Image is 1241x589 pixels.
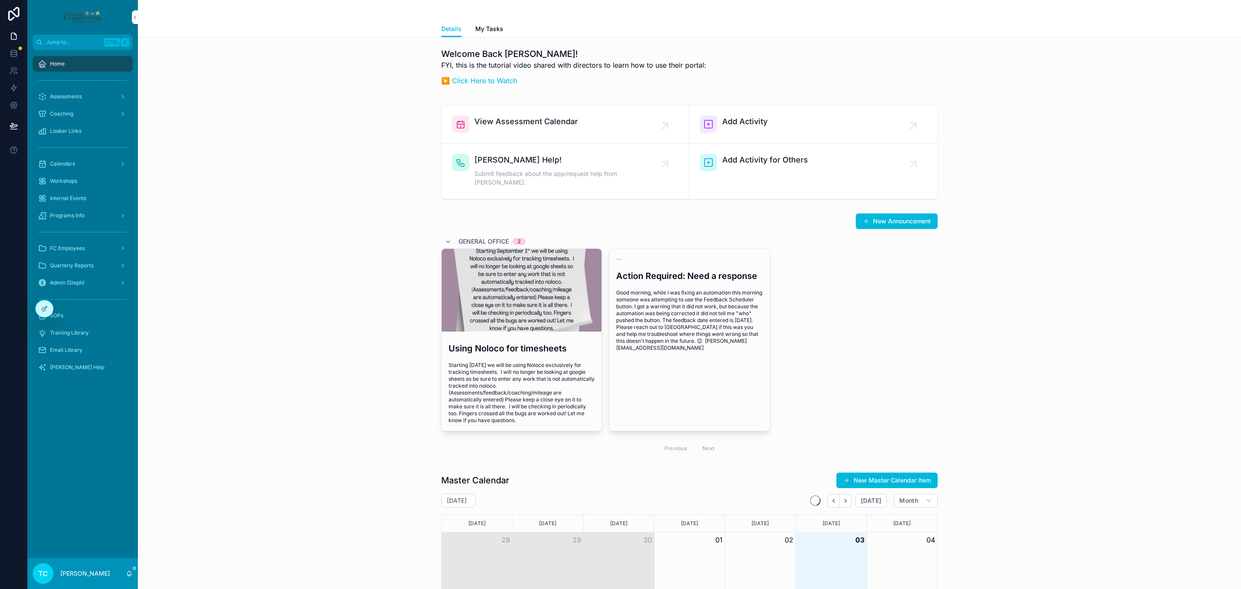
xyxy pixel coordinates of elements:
a: Using Noloco for timesheetsStarting [DATE] we will be using Noloco exclusively for tracking times... [441,248,602,431]
h1: Master Calendar [441,474,509,486]
div: [DATE] [585,515,652,532]
button: 30 [643,535,652,545]
button: 28 [502,535,510,545]
span: Add Activity [722,116,767,128]
h3: Using Noloco for timesheets [449,342,595,355]
span: Looker Links [50,128,81,135]
div: [DATE] [727,515,794,532]
a: Home [33,56,133,72]
span: K [122,39,128,46]
a: Add Activity for Others [689,144,937,199]
a: Details [441,21,461,38]
h3: Action Required: Need a response [616,269,762,282]
span: [PERSON_NAME] Help! [474,154,665,166]
a: Add Activity [689,105,937,144]
a: Quarterly Reports [33,258,133,273]
span: [PERSON_NAME] Help [50,364,104,371]
a: Training Library [33,325,133,341]
a: Programs Info [33,208,133,223]
span: Training Library [50,329,89,336]
span: SOPs [50,312,63,319]
a: Internal Events [33,191,133,206]
span: -- [616,256,621,263]
a: [PERSON_NAME] Help [33,360,133,375]
div: [DATE] [443,515,511,532]
button: Back [827,494,840,508]
span: Good morning, while I was fixing an automation this morning someone was attempting to use the Fee... [616,289,762,351]
span: Add Activity for Others [722,154,808,166]
span: Home [50,60,65,67]
span: Calendars [50,160,75,167]
button: New Announcement [856,213,938,229]
a: FC Employees [33,241,133,256]
button: 02 [785,535,793,545]
span: [DATE] [861,497,881,504]
div: [DATE] [868,515,936,532]
a: --Action Required: Need a responseGood morning, while I was fixing an automation this morning som... [609,248,770,431]
a: SOPs [33,308,133,323]
a: Assessments [33,89,133,104]
a: Coaching [33,106,133,122]
span: Workshops [50,178,77,185]
span: General Office [458,237,509,246]
button: [DATE] [855,494,887,508]
span: Jump to... [46,39,101,46]
a: Looker Links [33,123,133,139]
h2: [DATE] [447,496,467,505]
a: View Assessment Calendar [442,105,689,144]
button: Next [840,494,852,508]
div: [DATE] [514,515,581,532]
a: Workshops [33,173,133,189]
h1: Welcome Back [PERSON_NAME]! [441,48,706,60]
a: Admin (Steph) [33,275,133,291]
button: 01 [715,535,723,545]
button: Month [894,494,938,508]
span: View Assessment Calendar [474,116,578,128]
div: scrollable content [28,50,138,386]
span: Email Library [50,347,82,354]
span: Details [441,25,461,33]
button: New Master Calendar Item [836,473,938,488]
div: [DATE] [797,515,865,532]
a: Email Library [33,342,133,358]
a: Calendars [33,156,133,172]
button: 29 [573,535,581,545]
button: Jump to...CtrlK [33,34,133,50]
span: Assessments [50,93,82,100]
span: Starting [DATE] we will be using Noloco exclusively for tracking timesheets. I will no longer be ... [449,362,595,424]
div: announce--use-noloco.png [442,249,602,332]
span: My Tasks [475,25,503,33]
a: [PERSON_NAME] Help!Submit feedback about the app/request help from [PERSON_NAME]. [442,144,689,199]
button: 03 [855,535,864,545]
span: Ctrl [104,38,120,47]
div: 2 [518,238,521,245]
span: TC [38,568,48,579]
img: App logo [63,10,102,24]
span: FC Employees [50,245,85,252]
a: My Tasks [475,21,503,38]
span: Admin (Steph) [50,279,84,286]
span: Quarterly Reports [50,262,94,269]
a: ▶️ Click Here to Watch [441,76,517,85]
div: [DATE] [655,515,723,532]
span: Internal Events [50,195,86,202]
p: FYI, this is the tutorial video shared with directors to learn how to use their portal: [441,60,706,70]
span: Month [899,497,918,504]
p: [PERSON_NAME] [60,569,110,578]
span: Coaching [50,110,73,117]
button: 04 [926,535,935,545]
span: Submit feedback about the app/request help from [PERSON_NAME]. [474,169,665,187]
span: Programs Info [50,212,84,219]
